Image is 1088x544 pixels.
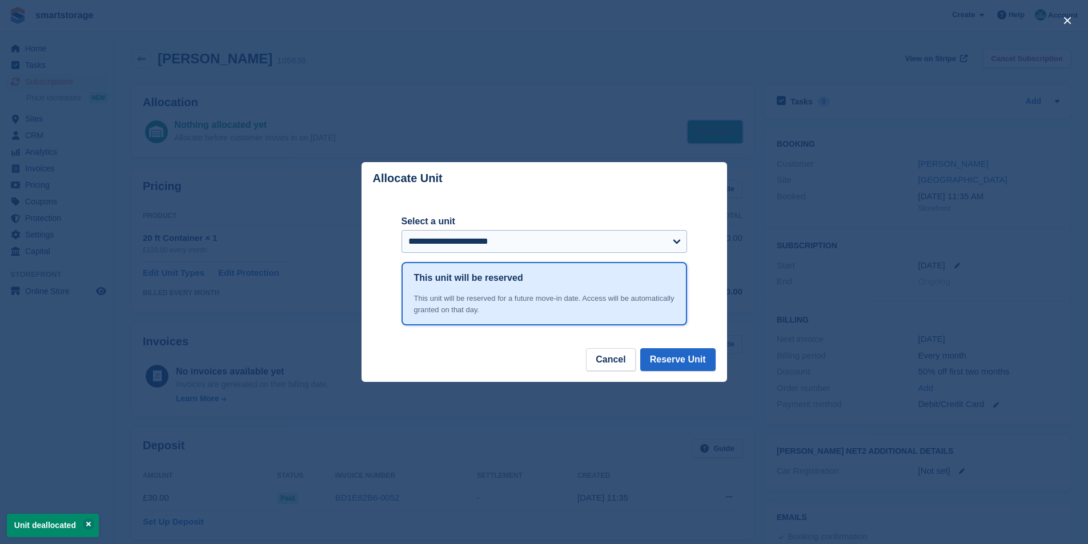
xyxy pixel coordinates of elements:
[1058,11,1077,30] button: close
[414,271,523,285] h1: This unit will be reserved
[586,348,635,371] button: Cancel
[402,215,687,228] label: Select a unit
[373,172,443,185] p: Allocate Unit
[7,514,99,537] p: Unit deallocated
[640,348,716,371] button: Reserve Unit
[414,293,675,315] div: This unit will be reserved for a future move-in date. Access will be automatically granted on tha...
